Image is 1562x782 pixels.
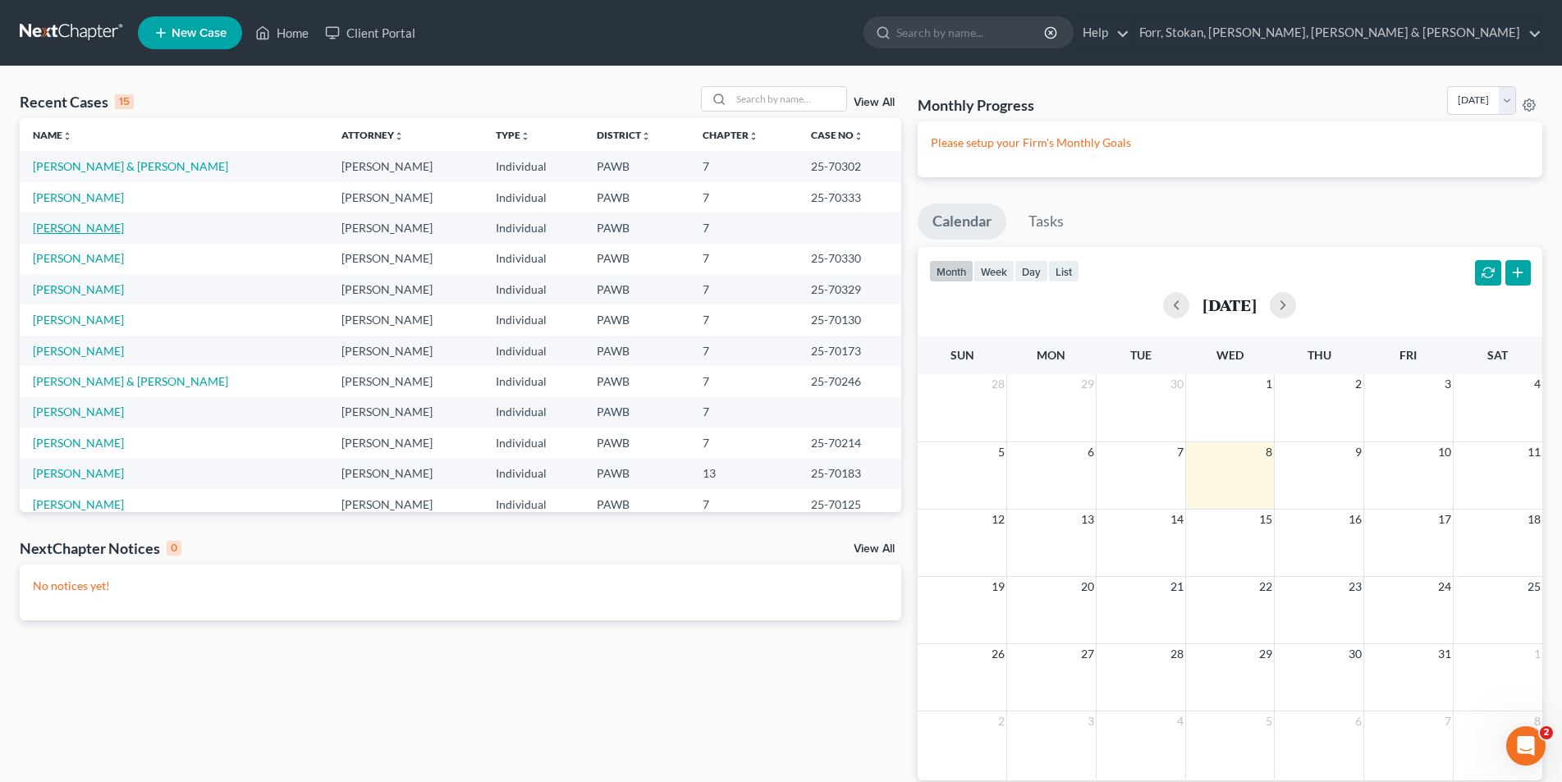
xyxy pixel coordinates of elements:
[1347,577,1363,597] span: 23
[1130,348,1152,362] span: Tue
[689,213,797,243] td: 7
[689,151,797,181] td: 7
[328,336,483,366] td: [PERSON_NAME]
[328,213,483,243] td: [PERSON_NAME]
[689,397,797,428] td: 7
[317,18,424,48] a: Client Portal
[854,97,895,108] a: View All
[1436,644,1453,664] span: 31
[483,397,584,428] td: Individual
[33,578,888,594] p: No notices yet!
[1526,442,1542,462] span: 11
[1532,644,1542,664] span: 1
[1436,442,1453,462] span: 10
[1354,711,1363,731] span: 6
[584,182,689,213] td: PAWB
[20,92,134,112] div: Recent Cases
[1436,510,1453,529] span: 17
[749,131,758,141] i: unfold_more
[1202,296,1257,313] h2: [DATE]
[798,274,901,304] td: 25-70329
[1169,577,1185,597] span: 21
[328,459,483,489] td: [PERSON_NAME]
[1264,374,1274,394] span: 1
[1354,442,1363,462] span: 9
[1347,510,1363,529] span: 16
[33,497,124,511] a: [PERSON_NAME]
[394,131,404,141] i: unfold_more
[33,466,124,480] a: [PERSON_NAME]
[896,17,1047,48] input: Search by name...
[33,313,124,327] a: [PERSON_NAME]
[918,95,1034,115] h3: Monthly Progress
[483,428,584,458] td: Individual
[1257,510,1274,529] span: 15
[689,489,797,519] td: 7
[990,577,1006,597] span: 19
[483,459,584,489] td: Individual
[328,244,483,274] td: [PERSON_NAME]
[798,489,901,519] td: 25-70125
[1079,374,1096,394] span: 29
[328,397,483,428] td: [PERSON_NAME]
[33,129,72,141] a: Nameunfold_more
[33,436,124,450] a: [PERSON_NAME]
[689,304,797,335] td: 7
[798,366,901,396] td: 25-70246
[703,129,758,141] a: Chapterunfold_more
[584,274,689,304] td: PAWB
[1308,348,1331,362] span: Thu
[1169,510,1185,529] span: 14
[798,428,901,458] td: 25-70214
[798,151,901,181] td: 25-70302
[584,213,689,243] td: PAWB
[1354,374,1363,394] span: 2
[1443,711,1453,731] span: 7
[167,541,181,556] div: 0
[328,304,483,335] td: [PERSON_NAME]
[1169,644,1185,664] span: 28
[483,182,584,213] td: Individual
[483,244,584,274] td: Individual
[1532,374,1542,394] span: 4
[1175,711,1185,731] span: 4
[584,304,689,335] td: PAWB
[483,366,584,396] td: Individual
[798,182,901,213] td: 25-70333
[1086,442,1096,462] span: 6
[931,135,1529,151] p: Please setup your Firm's Monthly Goals
[950,348,974,362] span: Sun
[247,18,317,48] a: Home
[798,244,901,274] td: 25-70330
[854,543,895,555] a: View All
[689,244,797,274] td: 7
[1443,374,1453,394] span: 3
[1015,260,1048,282] button: day
[62,131,72,141] i: unfold_more
[689,274,797,304] td: 7
[918,204,1006,240] a: Calendar
[1131,18,1541,48] a: Forr, Stokan, [PERSON_NAME], [PERSON_NAME] & [PERSON_NAME]
[1347,644,1363,664] span: 30
[33,221,124,235] a: [PERSON_NAME]
[1086,711,1096,731] span: 3
[20,538,181,558] div: NextChapter Notices
[584,151,689,181] td: PAWB
[483,151,584,181] td: Individual
[929,260,973,282] button: month
[584,244,689,274] td: PAWB
[483,489,584,519] td: Individual
[1264,442,1274,462] span: 8
[172,27,227,39] span: New Case
[1079,510,1096,529] span: 13
[483,304,584,335] td: Individual
[1079,577,1096,597] span: 20
[990,510,1006,529] span: 12
[1257,644,1274,664] span: 29
[1257,577,1274,597] span: 22
[689,182,797,213] td: 7
[483,213,584,243] td: Individual
[341,129,404,141] a: Attorneyunfold_more
[584,459,689,489] td: PAWB
[996,711,1006,731] span: 2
